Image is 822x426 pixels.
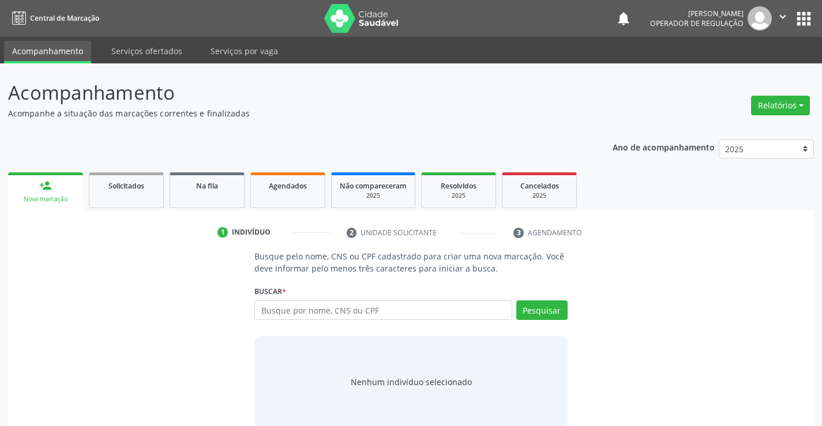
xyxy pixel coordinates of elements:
[520,181,559,191] span: Cancelados
[108,181,144,191] span: Solicitados
[217,227,228,237] div: 1
[748,6,772,31] img: img
[8,107,572,119] p: Acompanhe a situação das marcações correntes e finalizadas
[254,300,512,320] input: Busque por nome, CNS ou CPF
[511,191,568,200] div: 2025
[4,41,91,63] a: Acompanhamento
[340,181,407,191] span: Não compareceram
[794,9,814,29] button: apps
[202,41,286,61] a: Serviços por vaga
[8,9,99,28] a: Central de Marcação
[232,227,271,237] div: Indivíduo
[776,10,789,23] i: 
[772,6,794,31] button: 
[650,18,744,28] span: Operador de regulação
[39,179,52,192] div: person_add
[351,376,472,388] div: Nenhum indivíduo selecionado
[254,250,567,274] p: Busque pelo nome, CNS ou CPF cadastrado para criar uma nova marcação. Você deve informar pelo men...
[16,195,75,203] div: Nova marcação
[30,13,99,23] span: Central de Marcação
[103,41,190,61] a: Serviços ofertados
[650,9,744,18] div: [PERSON_NAME]
[430,191,487,200] div: 2025
[269,181,307,191] span: Agendados
[516,300,568,320] button: Pesquisar
[613,140,715,154] p: Ano de acompanhamento
[196,181,218,191] span: Na fila
[254,282,286,300] label: Buscar
[441,181,476,191] span: Resolvidos
[340,191,407,200] div: 2025
[615,10,632,27] button: notifications
[751,96,810,115] button: Relatórios
[8,78,572,107] p: Acompanhamento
